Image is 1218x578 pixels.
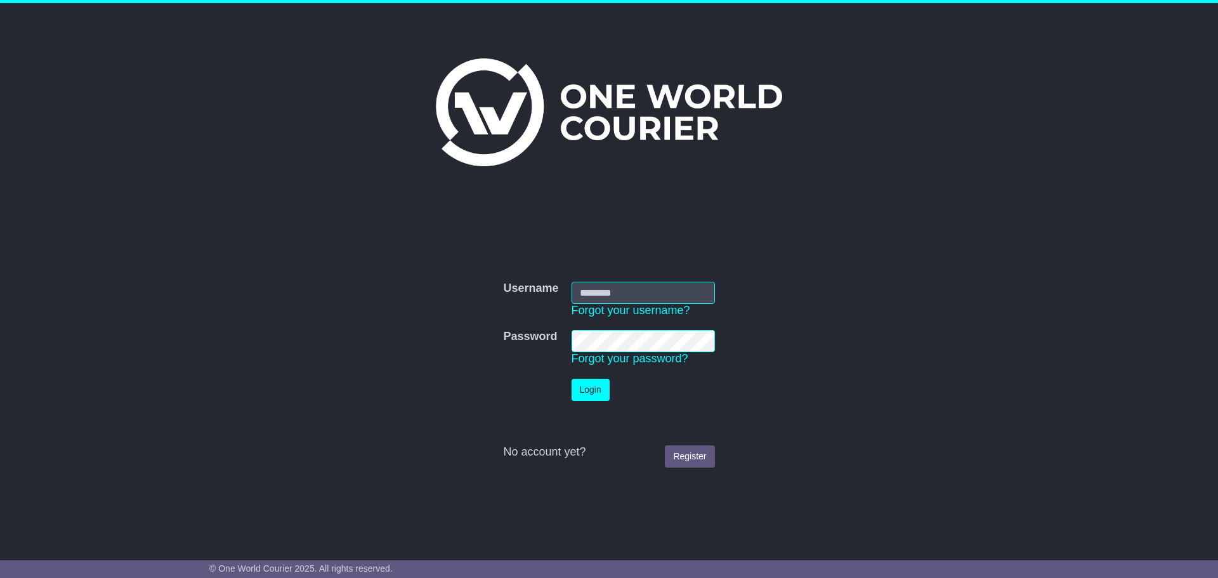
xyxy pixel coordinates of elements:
a: Forgot your username? [572,304,690,317]
span: © One World Courier 2025. All rights reserved. [209,563,393,574]
button: Login [572,379,610,401]
label: Password [503,330,557,344]
img: One World [436,58,782,166]
a: Register [665,445,714,468]
div: No account yet? [503,445,714,459]
a: Forgot your password? [572,352,688,365]
label: Username [503,282,558,296]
